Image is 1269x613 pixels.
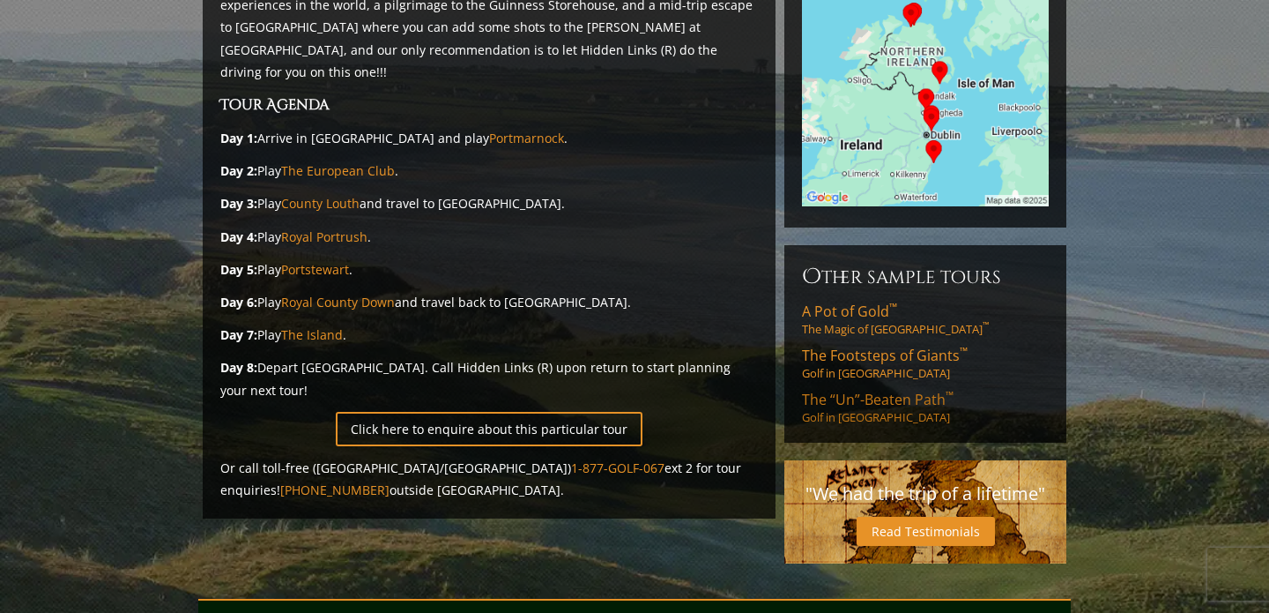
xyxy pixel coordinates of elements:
a: The Footsteps of Giants™Golf in [GEOGRAPHIC_DATA] [802,346,1049,381]
p: Play and travel back to [GEOGRAPHIC_DATA]. [220,291,758,313]
strong: Day 4: [220,228,257,245]
p: Play . [220,258,758,280]
a: The “Un”-Beaten Path™Golf in [GEOGRAPHIC_DATA] [802,390,1049,425]
p: Play . [220,324,758,346]
a: [PHONE_NUMBER] [280,482,390,498]
sup: ™ [889,300,897,315]
span: The “Un”-Beaten Path [802,390,954,409]
sup: ™ [946,388,954,403]
p: Play . [220,226,758,248]
sup: ™ [983,320,989,332]
p: Or call toll-free ([GEOGRAPHIC_DATA]/[GEOGRAPHIC_DATA]) ext 2 for tour enquiries! outside [GEOGRA... [220,457,758,501]
a: Portmarnock [489,130,564,146]
a: Read Testimonials [857,517,995,546]
a: 1-877-GOLF-067 [571,460,664,476]
strong: Day 1: [220,130,257,146]
p: Play . [220,160,758,182]
p: "We had the trip of a lifetime" [802,478,1049,510]
strong: Day 2: [220,162,257,179]
span: A Pot of Gold [802,302,897,321]
a: Royal Portrush [281,228,367,245]
h6: Other Sample Tours [802,263,1049,291]
a: The Island [281,326,343,343]
strong: Day 3: [220,195,257,212]
strong: Day 6: [220,294,257,310]
strong: Day 8: [220,359,257,376]
p: Play and travel to [GEOGRAPHIC_DATA]. [220,192,758,214]
sup: ™ [960,344,968,359]
p: Arrive in [GEOGRAPHIC_DATA] and play . [220,127,758,149]
span: The Footsteps of Giants [802,346,968,365]
a: Click here to enquire about this particular tour [336,412,642,446]
a: County Louth [281,195,360,212]
strong: Day 7: [220,326,257,343]
a: Royal County Down [281,294,395,310]
a: Portstewart [281,261,349,278]
a: A Pot of Gold™The Magic of [GEOGRAPHIC_DATA]™ [802,302,1049,337]
a: The European Club [281,162,395,179]
p: Depart [GEOGRAPHIC_DATA]. Call Hidden Links (R) upon return to start planning your next tour! [220,356,758,400]
strong: Day 5: [220,261,257,278]
h3: Tour Agenda [220,93,758,116]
